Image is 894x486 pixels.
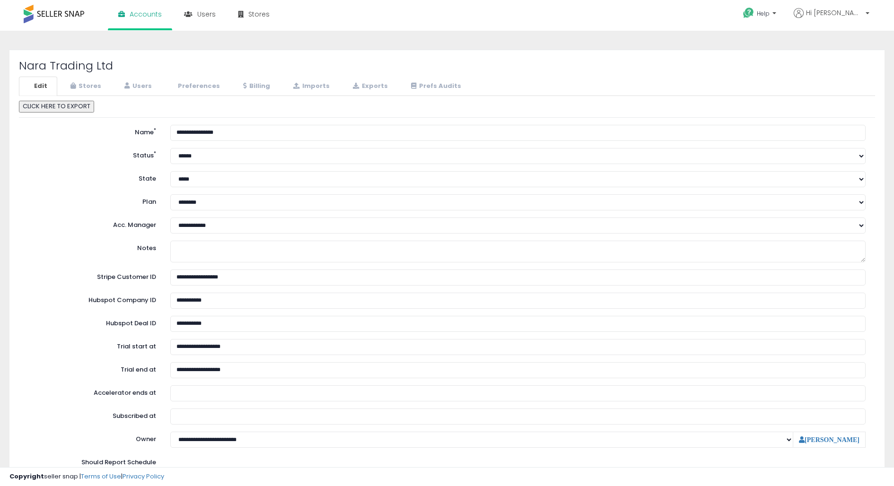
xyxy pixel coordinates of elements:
label: Subscribed at [21,408,163,421]
label: Acc. Manager [21,217,163,230]
label: Notes [21,241,163,253]
label: Hubspot Deal ID [21,316,163,328]
label: Stripe Customer ID [21,269,163,282]
a: Stores [58,77,111,96]
strong: Copyright [9,472,44,481]
span: Help [757,9,770,17]
button: CLICK HERE TO EXPORT [19,101,94,113]
span: Accounts [130,9,162,19]
a: Users [112,77,162,96]
label: Accelerator ends at [21,385,163,398]
div: seller snap | | [9,472,164,481]
span: Users [197,9,216,19]
label: State [21,171,163,183]
span: Stores [248,9,270,19]
label: Plan [21,194,163,207]
label: Trial start at [21,339,163,351]
a: [PERSON_NAME] [799,436,859,443]
a: Billing [231,77,280,96]
label: Hubspot Company ID [21,293,163,305]
a: Prefs Audits [399,77,471,96]
label: Name [21,125,163,137]
h2: Nara Trading Ltd [19,60,875,72]
a: Exports [341,77,398,96]
label: Trial end at [21,362,163,374]
label: Owner [136,435,156,444]
a: Edit [19,77,57,96]
a: Preferences [163,77,230,96]
label: Status [21,148,163,160]
label: Should Report Schedule [81,458,156,467]
a: Terms of Use [81,472,121,481]
a: Privacy Policy [123,472,164,481]
i: Get Help [743,7,754,19]
a: Hi [PERSON_NAME] [794,8,869,29]
span: Hi [PERSON_NAME] [806,8,863,17]
a: Imports [281,77,340,96]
